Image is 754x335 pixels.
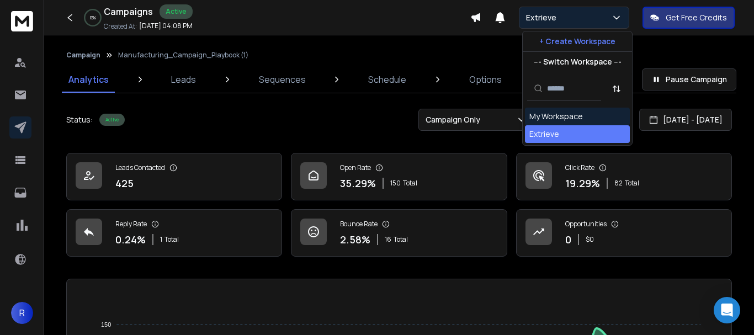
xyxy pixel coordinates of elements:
[115,232,146,247] p: 0.24 %
[171,73,196,86] p: Leads
[362,66,413,93] a: Schedule
[523,31,632,51] button: + Create Workspace
[118,51,248,60] p: Manufacturing_Campaign_Playbook (1)
[642,68,736,91] button: Pause Campaign
[625,179,639,188] span: Total
[90,14,96,21] p: 0 %
[614,179,623,188] span: 82
[164,235,179,244] span: Total
[160,4,193,19] div: Active
[469,73,502,86] p: Options
[368,73,406,86] p: Schedule
[99,114,125,126] div: Active
[252,66,312,93] a: Sequences
[66,153,282,200] a: Leads Contacted425
[565,163,594,172] p: Click Rate
[526,12,561,23] p: Extrieve
[340,176,376,191] p: 35.29 %
[340,232,370,247] p: 2.58 %
[516,209,732,257] a: Opportunities0$0
[565,176,600,191] p: 19.29 %
[666,12,727,23] p: Get Free Credits
[340,163,371,172] p: Open Rate
[139,22,193,30] p: [DATE] 04:08 PM
[62,66,115,93] a: Analytics
[11,302,33,324] button: R
[104,22,137,31] p: Created At:
[606,78,628,100] button: Sort by Sort A-Z
[66,209,282,257] a: Reply Rate0.24%1Total
[529,111,583,122] div: My Workspace
[101,321,111,328] tspan: 150
[115,163,165,172] p: Leads Contacted
[534,56,622,67] p: --- Switch Workspace ---
[426,114,485,125] p: Campaign Only
[259,73,306,86] p: Sequences
[68,73,109,86] p: Analytics
[104,5,153,18] h1: Campaigns
[160,235,162,244] span: 1
[66,114,93,125] p: Status:
[291,153,507,200] a: Open Rate35.29%150Total
[385,235,391,244] span: 16
[463,66,508,93] a: Options
[115,176,134,191] p: 425
[565,232,571,247] p: 0
[714,297,740,323] div: Open Intercom Messenger
[516,153,732,200] a: Click Rate19.29%82Total
[66,51,100,60] button: Campaign
[340,220,378,228] p: Bounce Rate
[565,220,607,228] p: Opportunities
[291,209,507,257] a: Bounce Rate2.58%16Total
[394,235,408,244] span: Total
[539,36,615,47] p: + Create Workspace
[639,109,732,131] button: [DATE] - [DATE]
[643,7,735,29] button: Get Free Credits
[403,179,417,188] span: Total
[529,129,559,140] div: Extrieve
[390,179,401,188] span: 150
[586,235,594,244] p: $ 0
[115,220,147,228] p: Reply Rate
[164,66,203,93] a: Leads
